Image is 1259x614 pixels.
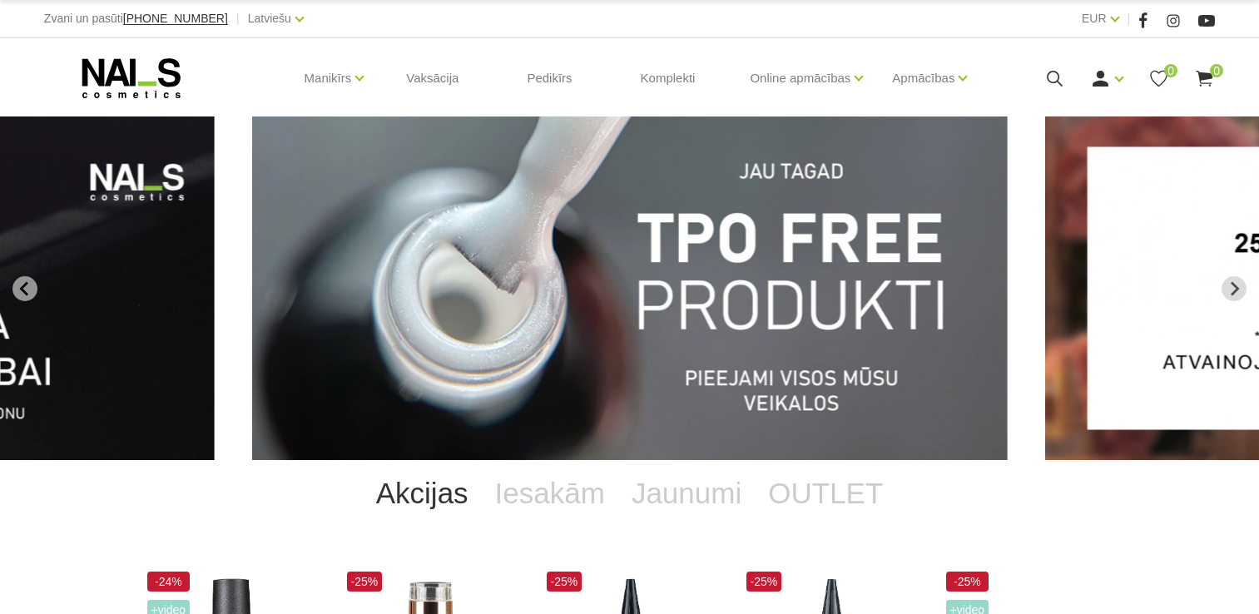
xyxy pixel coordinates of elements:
span: 0 [1210,64,1223,77]
span: 0 [1164,64,1177,77]
a: [PHONE_NUMBER] [123,12,228,25]
span: -24% [147,572,191,592]
span: -25% [347,572,383,592]
a: Komplekti [627,38,709,118]
a: Latviešu [248,8,291,28]
a: OUTLET [755,460,896,527]
button: Go to last slide [12,276,37,301]
a: Pedikīrs [513,38,585,118]
a: Jaunumi [618,460,755,527]
li: 1 of 12 [252,116,1008,460]
a: Akcijas [363,460,482,527]
a: Iesakām [482,460,618,527]
span: -25% [547,572,582,592]
span: -25% [746,572,782,592]
span: | [1128,8,1131,29]
div: Zvani un pasūti [44,8,228,29]
a: EUR [1082,8,1107,28]
a: Apmācības [892,45,954,111]
a: 0 [1148,68,1169,89]
span: -25% [946,572,989,592]
a: Online apmācības [750,45,850,111]
span: | [236,8,240,29]
a: 0 [1194,68,1215,89]
a: Vaksācija [393,38,472,118]
button: Next slide [1222,276,1247,301]
a: Manikīrs [305,45,352,111]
